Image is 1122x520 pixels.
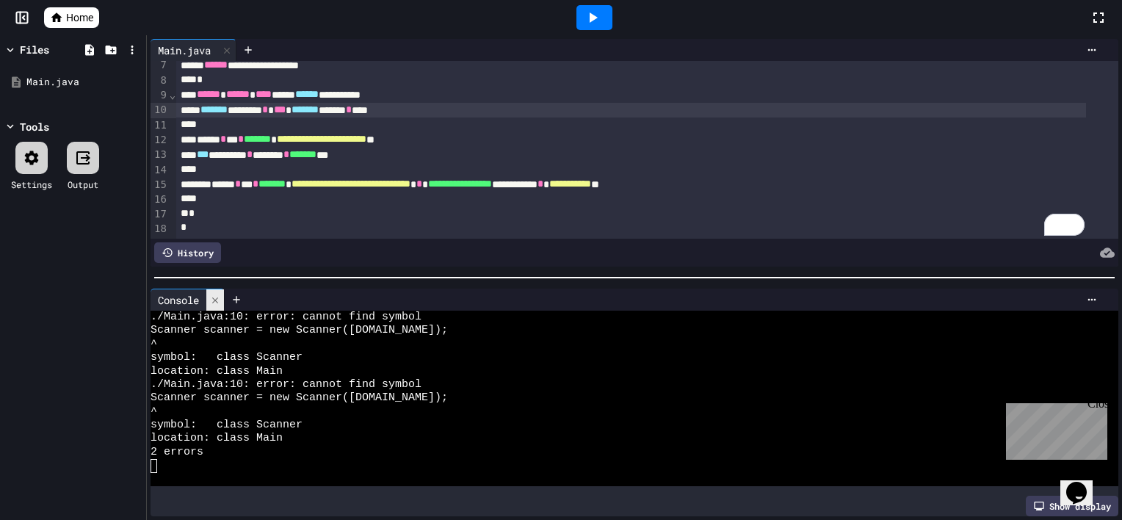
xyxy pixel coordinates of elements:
[11,178,52,191] div: Settings
[66,10,93,25] span: Home
[1000,397,1107,460] iframe: chat widget
[20,42,49,57] div: Files
[151,118,169,133] div: 11
[20,119,49,134] div: Tools
[151,378,421,391] span: ./Main.java:10: error: cannot find symbol
[151,163,169,178] div: 14
[151,192,169,207] div: 16
[6,6,101,93] div: Chat with us now!Close
[26,75,141,90] div: Main.java
[151,222,169,236] div: 18
[151,88,169,104] div: 9
[151,446,203,459] span: 2 errors
[1060,461,1107,505] iframe: chat widget
[151,292,206,308] div: Console
[151,432,283,445] span: location: class Main
[44,7,99,28] a: Home
[151,43,218,58] div: Main.java
[151,365,283,378] span: location: class Main
[151,338,157,351] span: ^
[68,178,98,191] div: Output
[1026,496,1118,516] div: Show display
[151,351,303,364] span: symbol: class Scanner
[151,391,448,405] span: Scanner scanner = new Scanner([DOMAIN_NAME]);
[151,103,169,118] div: 10
[151,133,169,148] div: 12
[151,73,169,88] div: 8
[151,178,169,193] div: 15
[151,405,157,419] span: ^
[151,324,448,337] span: Scanner scanner = new Scanner([DOMAIN_NAME]);
[154,242,221,263] div: History
[151,289,225,311] div: Console
[151,419,303,432] span: symbol: class Scanner
[151,311,421,324] span: ./Main.java:10: error: cannot find symbol
[151,148,169,163] div: 13
[151,207,169,222] div: 17
[151,58,169,73] div: 7
[169,89,176,101] span: Fold line
[151,39,236,61] div: Main.java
